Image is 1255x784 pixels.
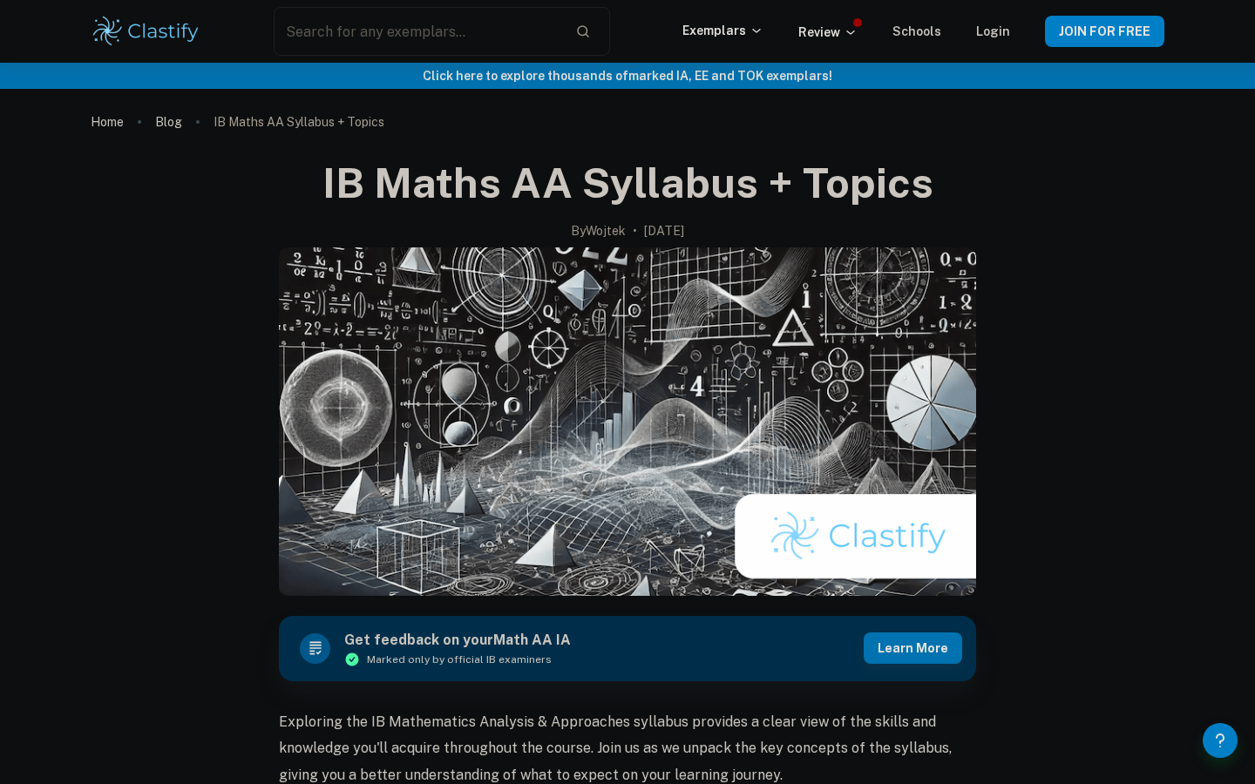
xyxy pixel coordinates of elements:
[279,616,976,681] a: Get feedback on yourMath AA IAMarked only by official IB examinersLearn more
[644,221,684,240] h2: [DATE]
[976,24,1010,38] a: Login
[682,21,763,40] p: Exemplars
[91,14,201,49] img: Clastify logo
[633,221,637,240] p: •
[279,247,976,596] img: IB Maths AA Syllabus + Topics cover image
[91,110,124,134] a: Home
[571,221,626,240] h2: By Wojtek
[155,110,182,134] a: Blog
[1203,723,1238,758] button: Help and Feedback
[798,23,858,42] p: Review
[322,155,933,211] h1: IB Maths AA Syllabus + Topics
[1045,16,1164,47] button: JOIN FOR FREE
[864,632,962,664] button: Learn more
[367,652,552,667] span: Marked only by official IB examiners
[214,112,384,132] p: IB Maths AA Syllabus + Topics
[344,630,571,652] h6: Get feedback on your Math AA IA
[892,24,941,38] a: Schools
[274,7,561,56] input: Search for any exemplars...
[3,66,1252,85] h6: Click here to explore thousands of marked IA, EE and TOK exemplars !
